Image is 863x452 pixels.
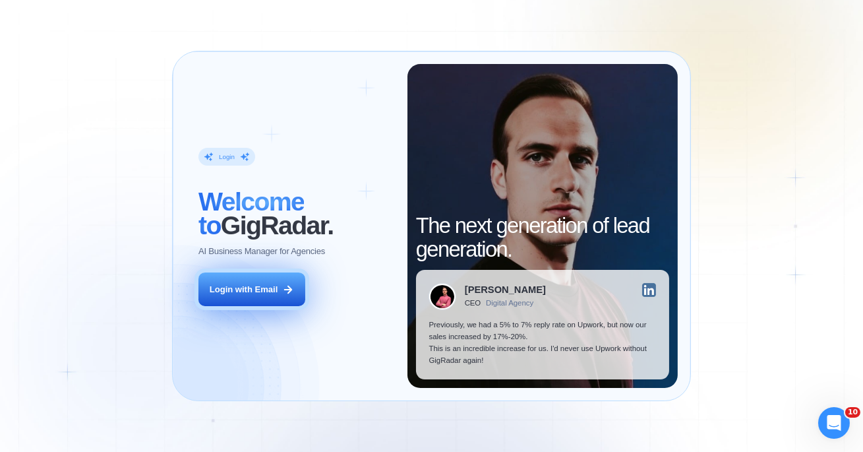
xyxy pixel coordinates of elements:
[818,407,850,439] iframe: Intercom live chat
[198,273,305,306] button: Login with Email
[429,319,656,366] p: Previously, we had a 5% to 7% reply rate on Upwork, but now our sales increased by 17%-20%. This ...
[210,284,278,296] div: Login with Email
[465,285,546,295] div: [PERSON_NAME]
[465,299,481,307] div: CEO
[845,407,860,418] span: 10
[198,187,304,240] span: Welcome to
[416,214,669,261] h2: The next generation of lead generation.
[219,152,235,161] div: Login
[198,189,394,237] h2: ‍ GigRadar.
[198,245,325,257] p: AI Business Manager for Agencies
[486,299,533,307] div: Digital Agency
